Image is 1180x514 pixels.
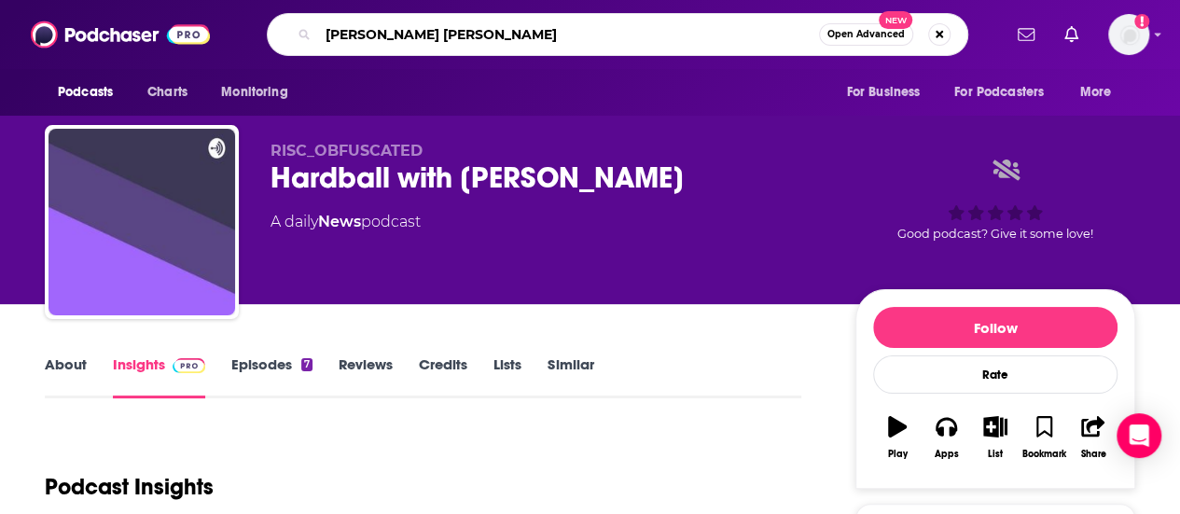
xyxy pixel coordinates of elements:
[221,79,287,105] span: Monitoring
[135,75,199,110] a: Charts
[988,449,1003,460] div: List
[879,11,912,29] span: New
[31,17,210,52] img: Podchaser - Follow, Share and Rate Podcasts
[942,75,1071,110] button: open menu
[971,404,1020,471] button: List
[267,13,968,56] div: Search podcasts, credits, & more...
[922,404,970,471] button: Apps
[954,79,1044,105] span: For Podcasters
[935,449,959,460] div: Apps
[1020,404,1068,471] button: Bookmark
[1080,79,1112,105] span: More
[45,355,87,398] a: About
[208,75,312,110] button: open menu
[833,75,943,110] button: open menu
[271,142,423,160] span: RISC_OBFUSCATED
[873,307,1118,348] button: Follow
[1108,14,1149,55] button: Show profile menu
[45,75,137,110] button: open menu
[1022,449,1066,460] div: Bookmark
[1117,413,1161,458] div: Open Intercom Messenger
[1080,449,1105,460] div: Share
[855,142,1135,257] div: Good podcast? Give it some love!
[1067,75,1135,110] button: open menu
[1069,404,1118,471] button: Share
[1134,14,1149,29] svg: Add a profile image
[113,355,205,398] a: InsightsPodchaser Pro
[339,355,393,398] a: Reviews
[301,358,312,371] div: 7
[1108,14,1149,55] img: User Profile
[897,227,1093,241] span: Good podcast? Give it some love!
[873,355,1118,394] div: Rate
[147,79,187,105] span: Charts
[548,355,593,398] a: Similar
[318,213,361,230] a: News
[173,358,205,373] img: Podchaser Pro
[827,30,905,39] span: Open Advanced
[1108,14,1149,55] span: Logged in as calellac
[318,20,819,49] input: Search podcasts, credits, & more...
[45,473,214,501] h1: Podcast Insights
[419,355,467,398] a: Credits
[846,79,920,105] span: For Business
[873,404,922,471] button: Play
[58,79,113,105] span: Podcasts
[49,129,235,315] img: Hardball with Chris Matthews
[493,355,521,398] a: Lists
[888,449,908,460] div: Play
[271,211,421,233] div: A daily podcast
[231,355,312,398] a: Episodes7
[1010,19,1042,50] a: Show notifications dropdown
[1057,19,1086,50] a: Show notifications dropdown
[819,23,913,46] button: Open AdvancedNew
